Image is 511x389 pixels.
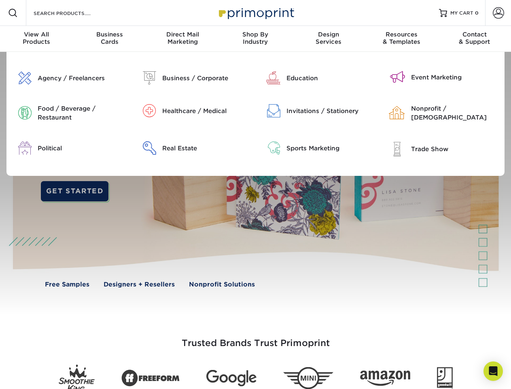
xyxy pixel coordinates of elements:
img: Google [206,370,257,387]
span: Resources [365,31,438,38]
a: BusinessCards [73,26,146,52]
span: Direct Mail [146,31,219,38]
span: Business [73,31,146,38]
a: Resources& Templates [365,26,438,52]
h3: Trusted Brands Trust Primoprint [19,318,492,358]
span: MY CART [450,10,473,17]
img: Goodwill [437,367,453,389]
div: & Support [438,31,511,45]
span: 0 [475,10,479,16]
a: Direct MailMarketing [146,26,219,52]
span: Design [292,31,365,38]
div: & Templates [365,31,438,45]
span: Contact [438,31,511,38]
input: SEARCH PRODUCTS..... [33,8,112,18]
img: Amazon [360,371,410,386]
a: Shop ByIndustry [219,26,292,52]
div: Industry [219,31,292,45]
div: Cards [73,31,146,45]
a: DesignServices [292,26,365,52]
div: Services [292,31,365,45]
img: Primoprint [215,4,296,21]
div: Marketing [146,31,219,45]
div: Open Intercom Messenger [483,361,503,381]
span: Shop By [219,31,292,38]
a: Contact& Support [438,26,511,52]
